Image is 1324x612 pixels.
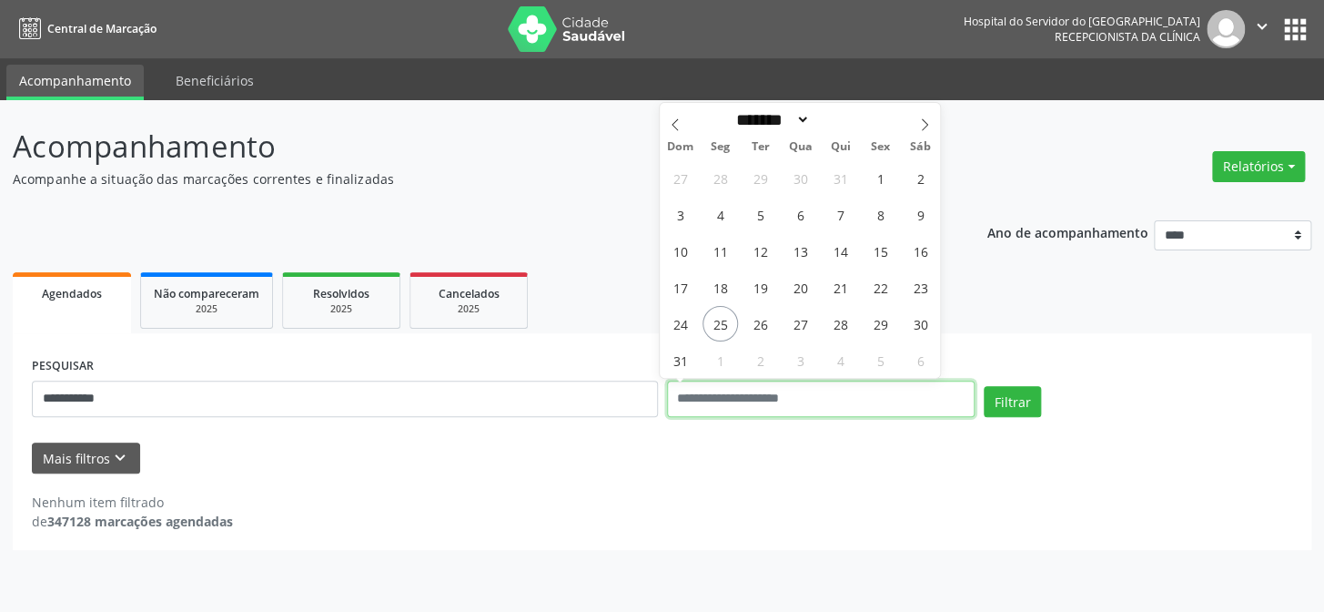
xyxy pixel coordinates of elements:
[47,21,157,36] span: Central de Marcação
[783,342,818,378] span: Setembro 3, 2025
[702,270,738,305] span: Agosto 18, 2025
[743,160,778,196] span: Julho 29, 2025
[810,110,870,129] input: Year
[662,270,698,305] span: Agosto 17, 2025
[823,197,858,232] span: Agosto 7, 2025
[6,65,144,100] a: Acompanhamento
[1212,151,1305,182] button: Relatórios
[743,233,778,269] span: Agosto 12, 2025
[743,306,778,342] span: Agosto 26, 2025
[1279,14,1311,46] button: apps
[296,302,387,316] div: 2025
[743,270,778,305] span: Agosto 19, 2025
[863,160,898,196] span: Agosto 1, 2025
[439,286,500,301] span: Cancelados
[47,513,233,530] strong: 347128 marcações agendadas
[743,342,778,378] span: Setembro 2, 2025
[13,169,922,189] p: Acompanhe a situação das marcações correntes e finalizadas
[163,65,267,97] a: Beneficiários
[1055,29,1200,45] span: Recepcionista da clínica
[32,512,233,531] div: de
[32,443,140,474] button: Mais filtroskeyboard_arrow_down
[903,306,938,342] span: Agosto 30, 2025
[820,141,860,153] span: Qui
[702,306,738,342] span: Agosto 25, 2025
[783,233,818,269] span: Agosto 13, 2025
[823,306,858,342] span: Agosto 28, 2025
[700,141,740,153] span: Seg
[863,306,898,342] span: Agosto 29, 2025
[1207,10,1245,48] img: img
[823,160,858,196] span: Julho 31, 2025
[662,160,698,196] span: Julho 27, 2025
[702,233,738,269] span: Agosto 11, 2025
[660,141,700,153] span: Dom
[662,342,698,378] span: Agosto 31, 2025
[13,124,922,169] p: Acompanhamento
[702,160,738,196] span: Julho 28, 2025
[783,197,818,232] span: Agosto 6, 2025
[154,302,259,316] div: 2025
[823,233,858,269] span: Agosto 14, 2025
[731,110,811,129] select: Month
[984,386,1041,417] button: Filtrar
[783,160,818,196] span: Julho 30, 2025
[702,197,738,232] span: Agosto 4, 2025
[32,352,94,381] label: PESQUISAR
[900,141,940,153] span: Sáb
[783,306,818,342] span: Agosto 27, 2025
[32,493,233,512] div: Nenhum item filtrado
[1245,10,1279,48] button: 
[423,302,514,316] div: 2025
[903,233,938,269] span: Agosto 16, 2025
[903,160,938,196] span: Agosto 2, 2025
[662,197,698,232] span: Agosto 3, 2025
[823,342,858,378] span: Setembro 4, 2025
[1252,16,1272,36] i: 
[903,342,938,378] span: Setembro 6, 2025
[702,342,738,378] span: Setembro 1, 2025
[783,270,818,305] span: Agosto 20, 2025
[13,14,157,44] a: Central de Marcação
[154,286,259,301] span: Não compareceram
[863,233,898,269] span: Agosto 15, 2025
[863,197,898,232] span: Agosto 8, 2025
[740,141,780,153] span: Ter
[42,286,102,301] span: Agendados
[986,220,1147,243] p: Ano de acompanhamento
[863,342,898,378] span: Setembro 5, 2025
[823,270,858,305] span: Agosto 21, 2025
[743,197,778,232] span: Agosto 5, 2025
[662,233,698,269] span: Agosto 10, 2025
[662,306,698,342] span: Agosto 24, 2025
[860,141,900,153] span: Sex
[863,270,898,305] span: Agosto 22, 2025
[313,286,369,301] span: Resolvidos
[903,270,938,305] span: Agosto 23, 2025
[903,197,938,232] span: Agosto 9, 2025
[964,14,1200,29] div: Hospital do Servidor do [GEOGRAPHIC_DATA]
[110,448,130,468] i: keyboard_arrow_down
[780,141,820,153] span: Qua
